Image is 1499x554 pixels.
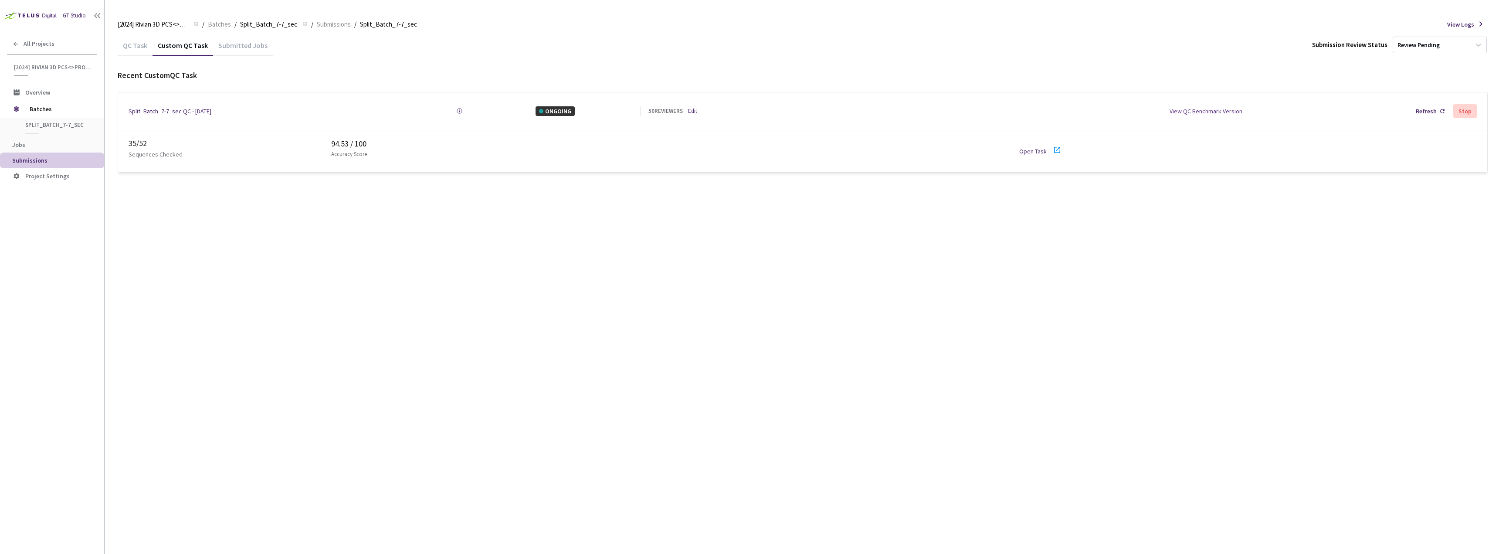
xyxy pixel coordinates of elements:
div: View QC Benchmark Version [1170,106,1242,116]
div: ONGOING [536,106,575,116]
div: Stop [1458,108,1472,115]
span: Overview [25,88,50,96]
div: QC Task [118,41,153,56]
span: Batches [208,19,231,30]
div: 50 REVIEWERS [648,107,683,116]
div: Submission Review Status [1312,40,1387,50]
span: View Logs [1447,20,1474,29]
div: 35 / 52 [129,137,317,150]
span: Submissions [317,19,351,30]
span: All Projects [24,40,54,48]
a: Batches [206,19,233,29]
div: Custom QC Task [153,41,213,56]
a: Submissions [315,19,353,29]
a: Edit [688,107,697,116]
span: Project Settings [25,172,70,180]
li: / [202,19,204,30]
div: GT Studio [63,11,86,20]
div: 94.53 / 100 [331,138,1005,150]
li: / [234,19,237,30]
div: Submitted Jobs [213,41,273,56]
span: Split_Batch_7-7_sec [360,19,417,30]
div: Recent Custom QC Task [118,69,1488,82]
span: [2024] Rivian 3D PCS<>Production [118,19,188,30]
span: Split_Batch_7-7_sec [240,19,297,30]
li: / [354,19,356,30]
span: Submissions [12,156,47,164]
div: Review Pending [1397,41,1440,49]
span: Batches [30,100,89,118]
span: Jobs [12,141,25,149]
a: Split_Batch_7-7_sec QC - [DATE] [129,106,211,116]
li: / [311,19,313,30]
span: [2024] Rivian 3D PCS<>Production [14,64,92,71]
p: Sequences Checked [129,150,183,159]
p: Accuracy Score [331,150,367,159]
div: Refresh [1416,106,1437,116]
span: Split_Batch_7-7_sec [25,121,90,129]
a: Open Task [1019,147,1047,155]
